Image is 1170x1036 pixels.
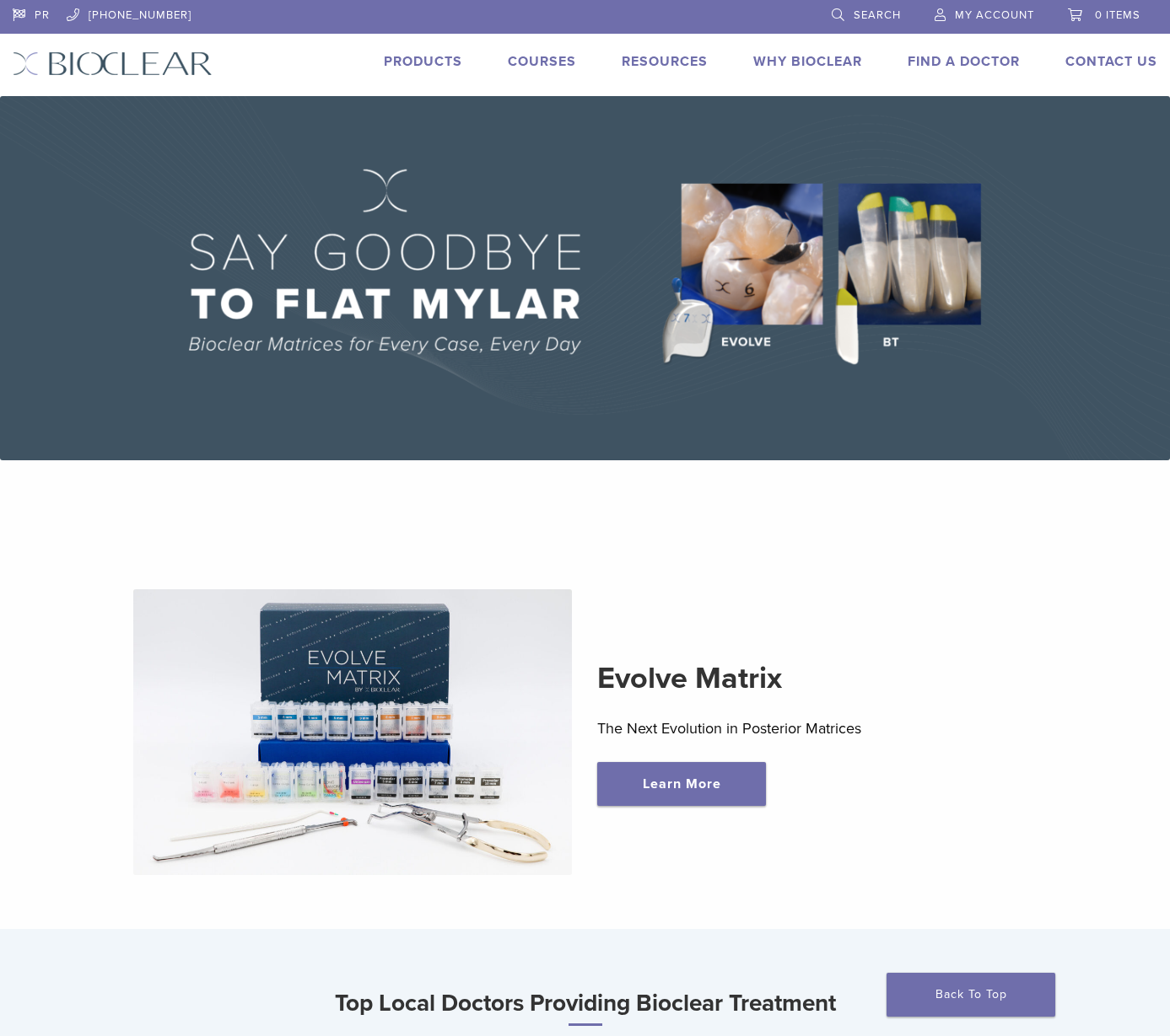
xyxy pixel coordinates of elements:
img: Bioclear [13,51,213,76]
span: 0 items [1095,8,1140,22]
img: Evolve Matrix [133,589,572,875]
h2: Evolve Matrix [597,658,1036,699]
p: The Next Evolution in Posterior Matrices [597,716,1036,741]
a: Find A Doctor [908,53,1020,70]
a: Contact Us [1065,53,1157,70]
a: Resources [622,53,708,70]
a: Learn More [597,762,766,806]
a: Why Bioclear [753,53,862,70]
span: My Account [955,8,1034,22]
a: Back To Top [887,973,1055,1017]
span: Search [854,8,901,22]
a: Products [384,53,462,70]
a: Courses [508,53,576,70]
